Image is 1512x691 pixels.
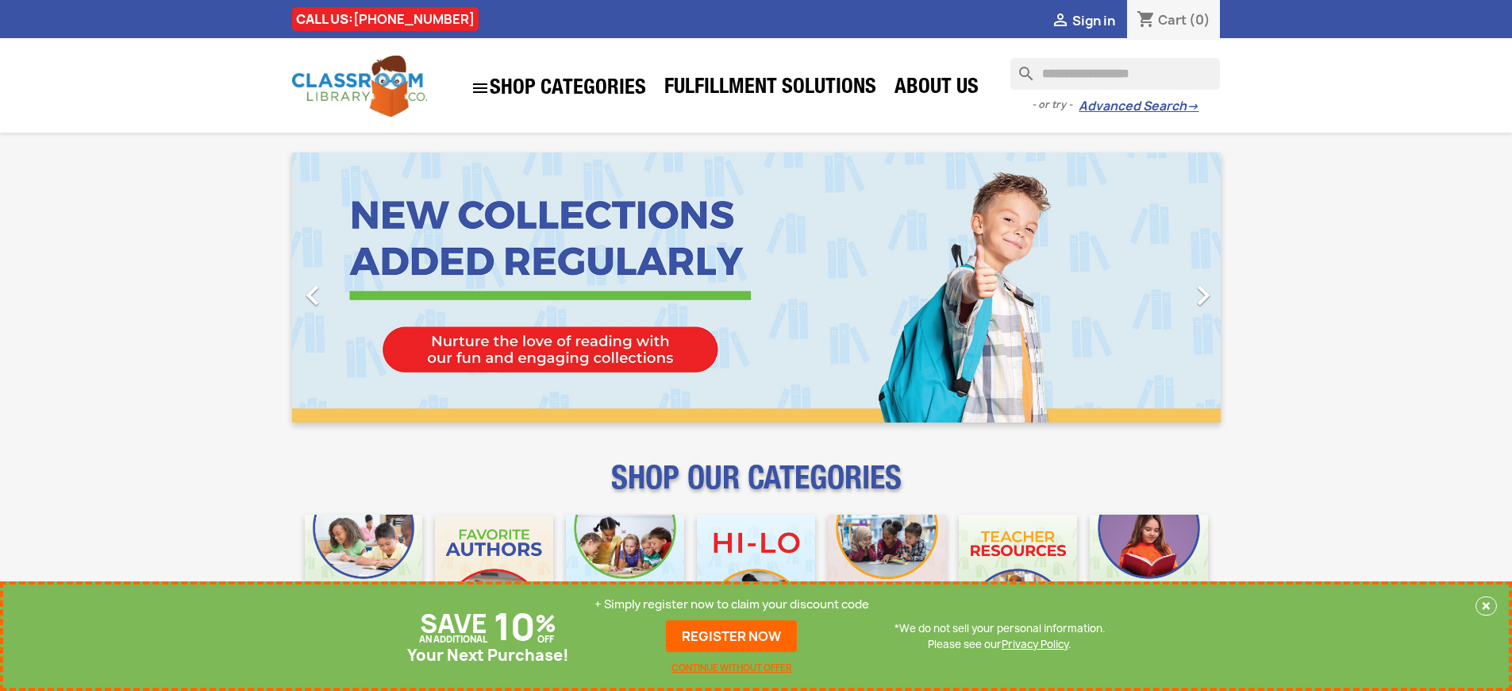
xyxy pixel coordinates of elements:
i:  [1051,12,1070,31]
a: [PHONE_NUMBER] [353,10,475,28]
a:  Sign in [1051,12,1115,29]
i: shopping_cart [1137,11,1156,30]
a: Next [1081,152,1221,423]
a: Advanced Search→ [1079,98,1198,114]
img: Classroom Library Company [292,56,427,117]
i:  [471,79,490,98]
img: CLC_Fiction_Nonfiction_Mobile.jpg [828,515,946,633]
span: (0) [1189,11,1210,29]
img: CLC_Dyslexia_Mobile.jpg [1090,515,1208,633]
a: Previous [292,152,432,423]
a: SHOP CATEGORIES [463,71,654,106]
input: Search [1010,58,1220,90]
img: CLC_Phonics_And_Decodables_Mobile.jpg [566,515,684,633]
img: CLC_Bulk_Mobile.jpg [305,515,423,633]
p: SHOP OUR CATEGORIES [292,473,1221,502]
img: CLC_Teacher_Resources_Mobile.jpg [959,515,1077,633]
i: search [1010,58,1029,77]
span: → [1187,98,1198,114]
img: CLC_HiLo_Mobile.jpg [697,515,815,633]
span: Cart [1158,11,1187,29]
i:  [293,276,333,315]
div: CALL US: [292,7,479,31]
img: CLC_Favorite_Authors_Mobile.jpg [435,515,553,633]
span: Sign in [1072,12,1115,29]
a: About Us [887,73,987,105]
a: Fulfillment Solutions [656,73,884,105]
i:  [1183,276,1223,315]
span: - or try - [1032,97,1079,113]
ul: Carousel container [292,152,1221,423]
